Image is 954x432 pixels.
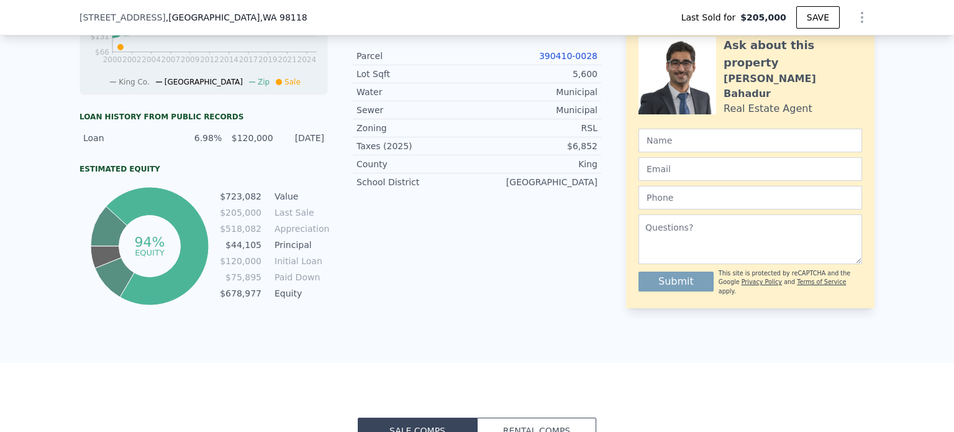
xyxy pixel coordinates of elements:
[219,238,262,252] td: $44,105
[258,55,278,64] tspan: 2019
[357,50,477,62] div: Parcel
[638,186,862,209] input: Phone
[477,86,597,98] div: Municipal
[724,101,812,116] div: Real Estate Agent
[724,71,862,101] div: [PERSON_NAME] Bahadur
[850,5,874,30] button: Show Options
[357,158,477,170] div: County
[638,129,862,152] input: Name
[200,55,219,64] tspan: 2012
[742,278,782,285] a: Privacy Policy
[258,78,270,86] span: Zip
[219,222,262,236] td: $518,082
[79,164,328,174] div: Estimated Equity
[134,234,165,250] tspan: 94%
[281,132,324,144] div: [DATE]
[142,55,161,64] tspan: 2004
[229,132,273,144] div: $120,000
[724,37,862,71] div: Ask about this property
[357,140,477,152] div: Taxes (2025)
[357,104,477,116] div: Sewer
[638,157,862,181] input: Email
[272,222,328,236] td: Appreciation
[122,55,142,64] tspan: 2002
[477,176,597,188] div: [GEOGRAPHIC_DATA]
[219,206,262,219] td: $205,000
[797,278,846,285] a: Terms of Service
[260,12,307,22] span: , WA 98118
[638,272,714,292] button: Submit
[90,32,109,41] tspan: $131
[539,51,597,61] a: 390410-0028
[357,68,477,80] div: Lot Sqft
[239,55,258,64] tspan: 2017
[166,11,307,24] span: , [GEOGRAPHIC_DATA]
[719,269,862,296] div: This site is protected by reCAPTCHA and the Google and apply.
[477,140,597,152] div: $6,852
[272,254,328,268] td: Initial Loan
[477,68,597,80] div: 5,600
[165,78,243,86] span: [GEOGRAPHIC_DATA]
[83,132,171,144] div: Loan
[272,206,328,219] td: Last Sale
[477,104,597,116] div: Municipal
[135,247,165,257] tspan: equity
[298,55,317,64] tspan: 2024
[284,78,301,86] span: Sale
[272,238,328,252] td: Principal
[219,55,238,64] tspan: 2014
[477,122,597,134] div: RSL
[161,55,181,64] tspan: 2007
[219,254,262,268] td: $120,000
[95,48,109,57] tspan: $66
[272,270,328,284] td: Paid Down
[219,287,262,300] td: $678,977
[681,11,741,24] span: Last Sold for
[357,176,477,188] div: School District
[278,55,297,64] tspan: 2021
[272,190,328,203] td: Value
[272,287,328,300] td: Equity
[178,132,222,144] div: 6.98%
[796,6,840,29] button: SAVE
[103,55,122,64] tspan: 2000
[357,86,477,98] div: Water
[477,158,597,170] div: King
[219,270,262,284] td: $75,895
[119,78,150,86] span: King Co.
[357,122,477,134] div: Zoning
[181,55,200,64] tspan: 2009
[740,11,786,24] span: $205,000
[79,112,328,122] div: Loan history from public records
[219,190,262,203] td: $723,082
[79,11,166,24] span: [STREET_ADDRESS]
